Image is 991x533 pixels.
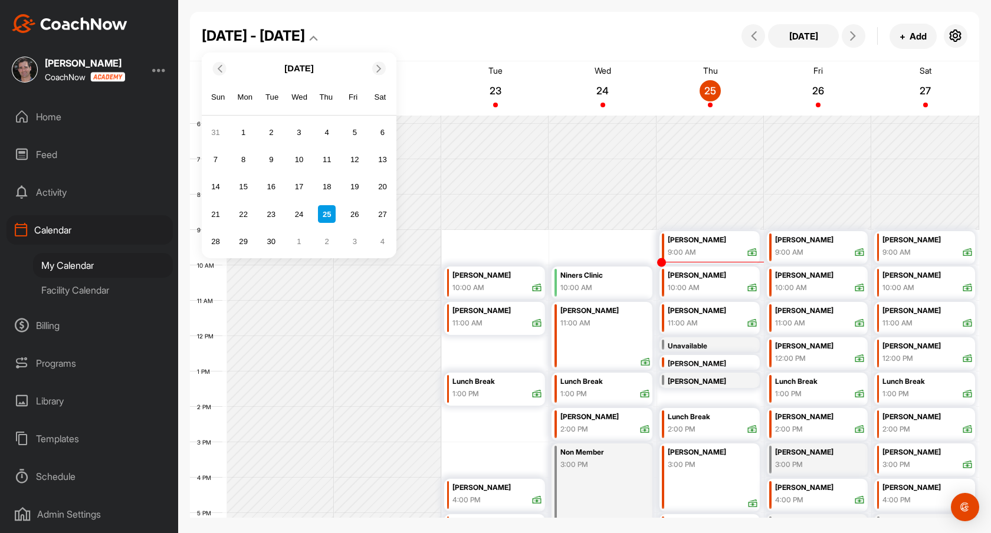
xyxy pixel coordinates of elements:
[668,410,757,424] div: Lunch Break
[452,495,481,505] div: 4:00 PM
[775,318,805,328] div: 11:00 AM
[238,90,253,105] div: Mon
[560,318,590,328] div: 11:00 AM
[374,233,392,251] div: Choose Saturday, October 4th, 2025
[668,424,695,435] div: 2:00 PM
[808,85,829,97] p: 26
[882,304,973,318] div: [PERSON_NAME]
[882,446,973,459] div: [PERSON_NAME]
[452,481,542,495] div: [PERSON_NAME]
[211,90,226,105] div: Sun
[775,340,865,353] div: [PERSON_NAME]
[290,178,308,196] div: Choose Wednesday, September 17th, 2025
[33,253,173,278] div: My Calendar
[668,233,757,247] div: [PERSON_NAME]
[668,446,757,459] div: [PERSON_NAME]
[318,151,336,169] div: Choose Thursday, September 11th, 2025
[262,233,280,251] div: Choose Tuesday, September 30th, 2025
[346,178,363,196] div: Choose Friday, September 19th, 2025
[882,353,913,364] div: 12:00 PM
[657,61,764,116] a: September 25, 2025
[560,446,636,459] div: Non Member
[882,410,973,424] div: [PERSON_NAME]
[318,124,336,142] div: Choose Thursday, September 4th, 2025
[6,140,173,169] div: Feed
[775,269,865,282] div: [PERSON_NAME]
[205,122,393,252] div: month 2025-09
[262,151,280,169] div: Choose Tuesday, September 9th, 2025
[882,340,973,353] div: [PERSON_NAME]
[915,85,936,97] p: 27
[883,516,960,530] div: GSA Guest WonJun
[206,205,224,223] div: Choose Sunday, September 21st, 2025
[235,151,252,169] div: Choose Monday, September 8th, 2025
[290,205,308,223] div: Choose Wednesday, September 24th, 2025
[190,191,224,198] div: 8 AM
[190,474,223,481] div: 4 PM
[560,304,650,318] div: [PERSON_NAME]
[6,499,173,529] div: Admin Settings
[775,375,865,389] div: Lunch Break
[775,481,865,495] div: [PERSON_NAME]
[262,178,280,196] div: Choose Tuesday, September 16th, 2025
[668,357,757,371] div: [PERSON_NAME]
[700,85,721,97] p: 25
[951,493,979,521] div: Open Intercom Messenger
[374,124,392,142] div: Choose Saturday, September 6th, 2025
[882,481,973,495] div: [PERSON_NAME]
[318,205,336,223] div: Choose Thursday, September 25th, 2025
[262,124,280,142] div: Choose Tuesday, September 2nd, 2025
[235,124,252,142] div: Choose Monday, September 1st, 2025
[882,233,973,247] div: [PERSON_NAME]
[775,304,865,318] div: [PERSON_NAME]
[920,65,931,75] p: Sat
[45,72,125,82] div: CoachNow
[775,516,851,530] div: [PERSON_NAME]
[442,61,549,116] a: September 23, 2025
[668,269,757,282] div: [PERSON_NAME]
[190,333,225,340] div: 12 PM
[346,90,361,105] div: Fri
[764,61,871,116] a: September 26, 2025
[190,262,226,269] div: 10 AM
[202,25,305,47] div: [DATE] - [DATE]
[668,318,698,328] div: 11:00 AM
[346,151,363,169] div: Choose Friday, September 12th, 2025
[775,495,803,505] div: 4:00 PM
[775,424,803,435] div: 2:00 PM
[872,61,979,116] a: September 27, 2025
[206,124,224,142] div: Choose Sunday, August 31st, 2025
[882,424,910,435] div: 2:00 PM
[703,65,718,75] p: Thu
[33,278,173,302] div: Facility Calendar
[452,389,479,399] div: 1:00 PM
[6,386,173,416] div: Library
[6,102,173,131] div: Home
[560,389,587,399] div: 1:00 PM
[882,247,911,258] div: 9:00 AM
[452,282,484,293] div: 10:00 AM
[813,65,823,75] p: Fri
[775,353,806,364] div: 12:00 PM
[373,90,388,105] div: Sat
[374,151,392,169] div: Choose Saturday, September 13th, 2025
[775,459,851,470] div: 3:00 PM
[190,226,224,233] div: 9 AM
[290,124,308,142] div: Choose Wednesday, September 3rd, 2025
[284,62,314,75] p: [DATE]
[190,509,223,516] div: 5 PM
[485,85,506,97] p: 23
[882,495,911,505] div: 4:00 PM
[262,205,280,223] div: Choose Tuesday, September 23rd, 2025
[235,233,252,251] div: Choose Monday, September 29th, 2025
[668,340,744,353] div: Unavailable
[668,516,757,530] div: [PERSON_NAME]
[775,247,803,258] div: 9:00 AM
[190,156,223,163] div: 7 AM
[206,178,224,196] div: Choose Sunday, September 14th, 2025
[290,151,308,169] div: Choose Wednesday, September 10th, 2025
[560,375,650,389] div: Lunch Break
[346,205,363,223] div: Choose Friday, September 26th, 2025
[775,446,851,459] div: [PERSON_NAME]
[290,233,308,251] div: Choose Wednesday, October 1st, 2025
